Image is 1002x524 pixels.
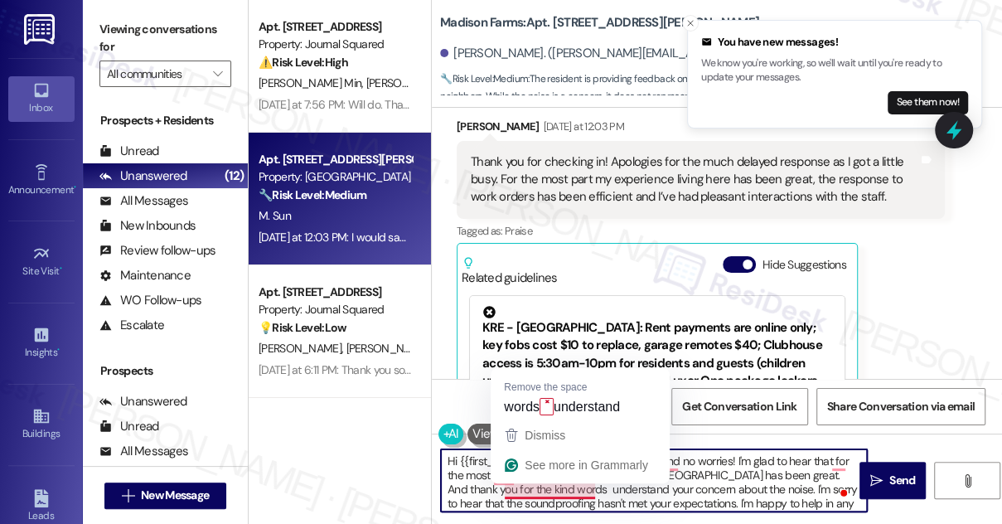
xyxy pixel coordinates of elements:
textarea: To enrich screen reader interactions, please activate Accessibility in Grammarly extension settings [441,449,867,512]
div: All Messages [99,443,188,460]
span: [PERSON_NAME] [366,75,449,90]
i:  [870,474,883,488]
span: New Message [141,487,209,504]
div: Review follow-ups [99,242,215,260]
button: New Message [104,483,227,509]
div: Apt. [STREET_ADDRESS] [259,18,412,36]
i:  [122,489,134,502]
div: Prospects [83,362,248,380]
div: Unread [99,143,159,160]
button: Send [859,462,926,499]
div: Property: Journal Squared [259,301,412,318]
div: Apt. [STREET_ADDRESS][PERSON_NAME] [259,151,412,168]
div: Apt. [STREET_ADDRESS] [259,284,412,301]
a: Site Visit • [8,240,75,284]
span: • [74,182,76,193]
a: Buildings [8,402,75,447]
div: Tagged as: [457,219,945,243]
div: Unanswered [99,167,187,185]
span: Praise [505,224,532,238]
span: [PERSON_NAME] Min [259,75,366,90]
div: (12) [220,163,248,189]
b: Madison Farms: Apt. [STREET_ADDRESS][PERSON_NAME] [440,14,759,32]
span: • [60,263,62,274]
div: [PERSON_NAME]. ([PERSON_NAME][EMAIL_ADDRESS][DOMAIN_NAME]) [440,45,835,62]
label: Viewing conversations for [99,17,231,61]
div: Related guidelines [462,256,558,287]
span: [PERSON_NAME] [346,341,429,356]
div: Thank you for checking in! Apologies for the much delayed response as I got a little busy. For th... [471,153,918,206]
span: Get Conversation Link [682,398,796,415]
span: Send [889,472,915,489]
div: [DATE] at 7:56 PM: Will do. Thank you for your close follow up with us!! [259,97,591,112]
div: KRE - [GEOGRAPHIC_DATA]: Rent payments are online only; key fobs cost $10 to replace, garage remo... [482,306,832,444]
button: Get Conversation Link [671,388,807,425]
p: We know you're working, so we'll wait until you're ready to update your messages. [701,56,968,85]
div: [DATE] at 12:03 PM [540,118,624,135]
strong: 🔧 Risk Level: Medium [259,187,366,202]
span: • [57,344,60,356]
span: [PERSON_NAME] [259,341,346,356]
span: Share Conversation via email [827,398,975,415]
a: Inbox [8,76,75,121]
div: All Messages [99,192,188,210]
div: Maintenance [99,267,191,284]
span: M. Sun [259,208,291,223]
a: Insights • [8,321,75,366]
strong: 🔧 Risk Level: Medium [440,72,528,85]
i:  [213,67,222,80]
div: [DATE] at 6:11 PM: Thank you so much for checking - looking forward to hearing back [259,362,661,377]
span: : The resident is providing feedback on their living experience, specifically mentioning noise fr... [440,70,1002,124]
img: ResiDesk Logo [24,14,58,45]
div: Unanswered [99,393,187,410]
div: Prospects + Residents [83,112,248,129]
button: Close toast [682,15,699,32]
div: Unread [99,418,159,435]
strong: ⚠️ Risk Level: High [259,55,348,70]
button: See them now! [888,91,968,114]
div: New Inbounds [99,217,196,235]
strong: 💡 Risk Level: Low [259,320,346,335]
button: Share Conversation via email [816,388,985,425]
div: Property: [GEOGRAPHIC_DATA] [259,168,412,186]
i:  [961,474,973,488]
div: Escalate [99,317,164,334]
label: Hide Suggestions [762,256,846,274]
div: Property: Journal Squared [259,36,412,53]
div: [PERSON_NAME] [457,118,945,141]
div: You have new messages! [701,34,968,51]
div: WO Follow-ups [99,292,201,309]
input: All communities [107,61,205,87]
